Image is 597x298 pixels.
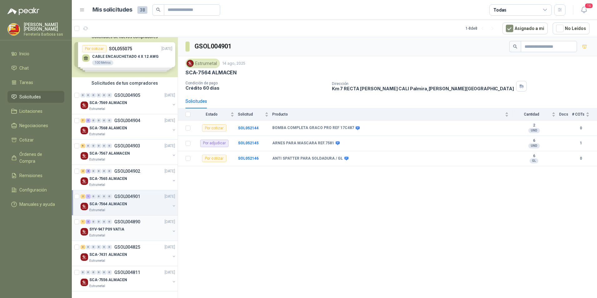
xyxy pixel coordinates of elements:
[512,154,555,159] b: 6
[114,144,140,148] p: GSOL004903
[81,253,88,261] img: Company Logo
[86,245,91,249] div: 0
[89,284,105,289] p: Estrumetal
[165,143,175,149] p: [DATE]
[7,62,64,74] a: Chat
[86,270,91,275] div: 0
[19,186,47,193] span: Configuración
[185,59,220,68] div: Estrumetal
[102,220,106,224] div: 0
[81,194,85,199] div: 2
[114,270,140,275] p: GSOL004811
[222,61,245,67] p: 14 ago, 2025
[89,233,105,238] p: Estrumetal
[156,7,160,12] span: search
[7,77,64,88] a: Tareas
[272,141,334,146] b: ARNES PARA MASCARA REF.7581
[572,156,590,161] b: 0
[165,168,175,174] p: [DATE]
[102,118,106,123] div: 0
[512,138,555,143] b: 6
[7,48,64,60] a: Inicio
[553,22,590,34] button: No Leídos
[238,141,259,145] a: SOL052145
[19,108,42,115] span: Licitaciones
[272,112,504,117] span: Producto
[96,144,101,148] div: 0
[89,277,127,283] p: SCA-7556 ALMACEN
[165,194,175,200] p: [DATE]
[96,245,101,249] div: 0
[238,108,272,121] th: Solicitud
[202,155,226,162] div: Por cotizar
[91,194,96,199] div: 0
[19,151,58,165] span: Órdenes de Compra
[96,169,101,173] div: 0
[512,123,555,128] b: 2
[194,112,229,117] span: Estado
[195,42,232,51] h3: GSOL004901
[7,184,64,196] a: Configuración
[81,279,88,286] img: Company Logo
[19,79,33,86] span: Tareas
[102,270,106,275] div: 0
[89,151,130,156] p: SCA-7567 ALAMACEN
[81,167,176,187] a: 2 8 0 0 0 0 GSOL004902[DATE] Company LogoSCA-7565 ALMACENEstrumetal
[559,108,572,121] th: Docs
[86,144,91,148] div: 0
[89,201,127,207] p: SCA-7564 ALMACEN
[81,102,88,109] img: Company Logo
[107,169,112,173] div: 0
[91,220,96,224] div: 0
[493,7,506,13] div: Todas
[572,112,585,117] span: # COTs
[7,148,64,167] a: Órdenes de Compra
[19,50,29,57] span: Inicio
[7,134,64,146] a: Cotizar
[86,194,91,199] div: 1
[200,140,229,147] div: Por adjudicar
[81,203,88,210] img: Company Logo
[238,126,259,130] a: SOL052144
[102,245,106,249] div: 0
[102,169,106,173] div: 0
[572,140,590,146] b: 1
[89,107,105,112] p: Estrumetal
[92,5,132,14] h1: Mis solicitudes
[7,198,64,210] a: Manuales y ayuda
[185,98,207,105] div: Solicitudes
[114,245,140,249] p: GSOL004825
[7,120,64,132] a: Negociaciones
[102,93,106,97] div: 0
[114,169,140,173] p: GSOL004902
[202,124,226,132] div: Por cotizar
[7,7,39,15] img: Logo peakr
[102,194,106,199] div: 0
[72,32,178,77] div: Solicitudes de nuevos compradoresPor cotizarSOL055075[DATE] CABLE ENCAUCHETADO 4 X 12 AWG100 Metr...
[528,128,540,133] div: UND
[107,194,112,199] div: 0
[114,93,140,97] p: GSOL004905
[530,158,538,163] div: GL
[512,112,550,117] span: Cantidad
[165,270,175,276] p: [DATE]
[107,93,112,97] div: 0
[81,93,85,97] div: 0
[137,6,147,14] span: 38
[96,270,101,275] div: 0
[185,85,327,91] p: Crédito 60 días
[81,152,88,160] img: Company Logo
[187,60,194,67] img: Company Logo
[86,93,91,97] div: 0
[272,108,512,121] th: Producto
[7,170,64,181] a: Remisiones
[89,157,105,162] p: Estrumetal
[165,92,175,98] p: [DATE]
[7,91,64,103] a: Solicitudes
[81,269,176,289] a: 0 0 0 0 0 0 GSOL004811[DATE] Company LogoSCA-7556 ALMACENEstrumetal
[332,82,514,86] p: Dirección
[89,226,124,232] p: SYV-947 P09 VATIA
[96,194,101,199] div: 0
[89,176,127,182] p: SCA-7565 ALMACEN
